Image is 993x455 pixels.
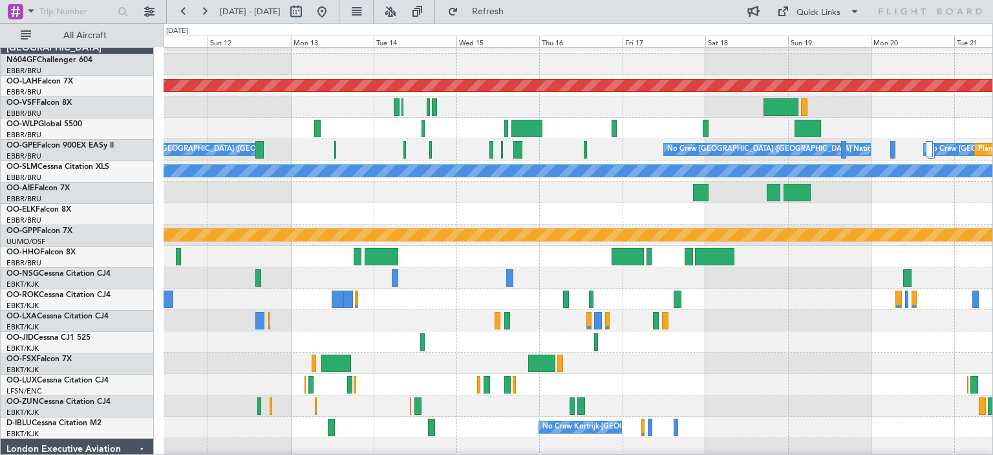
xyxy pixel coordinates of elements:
[6,163,109,171] a: OO-SLMCessna Citation XLS
[6,280,39,289] a: EBKT/KJK
[6,291,39,299] span: OO-ROK
[6,99,72,107] a: OO-VSFFalcon 8X
[6,334,91,342] a: OO-JIDCessna CJ1 525
[6,120,82,128] a: OO-WLPGlobal 5500
[705,36,788,47] div: Sat 18
[6,365,39,375] a: EBKT/KJK
[6,322,39,332] a: EBKT/KJK
[461,7,515,16] span: Refresh
[6,249,76,256] a: OO-HHOFalcon 8X
[6,206,71,214] a: OO-ELKFalcon 8X
[6,377,37,384] span: OO-LUX
[6,398,111,406] a: OO-ZUNCessna Citation CJ4
[166,26,188,37] div: [DATE]
[542,417,676,437] div: No Crew Kortrijk-[GEOGRAPHIC_DATA]
[788,36,871,47] div: Sun 19
[6,173,41,183] a: EBBR/BRU
[6,249,40,256] span: OO-HHO
[6,313,109,320] a: OO-LXACessna Citation CJ4
[442,1,519,22] button: Refresh
[6,291,111,299] a: OO-ROKCessna Citation CJ4
[128,140,345,159] div: No Crew [GEOGRAPHIC_DATA] ([GEOGRAPHIC_DATA] National)
[667,140,884,159] div: No Crew [GEOGRAPHIC_DATA] ([GEOGRAPHIC_DATA] National)
[6,237,45,247] a: UUMO/OSF
[6,142,114,150] a: OO-GPEFalcon 900EX EASy II
[291,36,374,47] div: Mon 13
[6,163,37,171] span: OO-SLM
[208,36,290,47] div: Sun 12
[6,270,39,278] span: OO-NSG
[623,36,705,47] div: Fri 17
[6,301,39,311] a: EBKT/KJK
[125,36,208,47] div: Sat 11
[6,120,38,128] span: OO-WLP
[374,36,456,47] div: Tue 14
[796,6,840,19] div: Quick Links
[456,36,539,47] div: Wed 15
[6,227,72,235] a: OO-GPPFalcon 7X
[6,206,36,214] span: OO-ELK
[6,56,37,64] span: N604GF
[39,2,114,21] input: Trip Number
[6,194,41,204] a: EBBR/BRU
[6,377,109,384] a: OO-LUXCessna Citation CJ4
[6,355,36,363] span: OO-FSX
[6,99,36,107] span: OO-VSF
[771,1,866,22] button: Quick Links
[6,270,111,278] a: OO-NSGCessna Citation CJ4
[6,151,41,161] a: EBBR/BRU
[6,258,41,268] a: EBBR/BRU
[6,78,73,85] a: OO-LAHFalcon 7X
[6,419,101,427] a: D-IBLUCessna Citation M2
[6,130,41,140] a: EBBR/BRU
[6,344,39,353] a: EBKT/KJK
[6,66,41,76] a: EBBR/BRU
[6,419,32,427] span: D-IBLU
[6,386,42,396] a: LFSN/ENC
[6,408,39,417] a: EBKT/KJK
[34,31,136,40] span: All Aircraft
[6,87,41,97] a: EBBR/BRU
[6,398,39,406] span: OO-ZUN
[6,184,70,192] a: OO-AIEFalcon 7X
[871,36,954,47] div: Mon 20
[6,109,41,118] a: EBBR/BRU
[6,429,39,439] a: EBKT/KJK
[6,355,72,363] a: OO-FSXFalcon 7X
[14,25,140,46] button: All Aircraft
[6,216,41,225] a: EBBR/BRU
[539,36,622,47] div: Thu 16
[220,6,281,17] span: [DATE] - [DATE]
[6,78,37,85] span: OO-LAH
[6,334,34,342] span: OO-JID
[6,184,34,192] span: OO-AIE
[6,227,37,235] span: OO-GPP
[6,56,92,64] a: N604GFChallenger 604
[6,313,37,320] span: OO-LXA
[6,142,37,150] span: OO-GPE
